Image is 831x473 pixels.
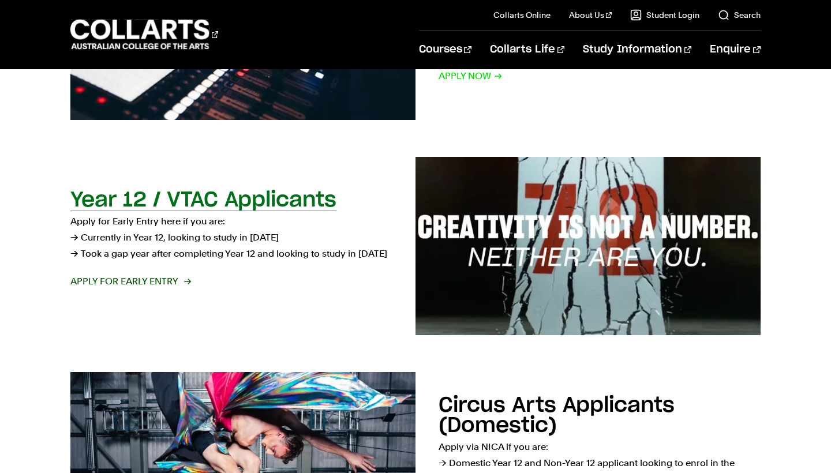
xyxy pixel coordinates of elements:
[70,213,392,262] p: Apply for Early Entry here if you are: → Currently in Year 12, looking to study in [DATE] → Took ...
[70,18,218,51] div: Go to homepage
[569,9,612,21] a: About Us
[710,31,760,69] a: Enquire
[439,395,675,436] h2: Circus Arts Applicants (Domestic)
[583,31,691,69] a: Study Information
[493,9,551,21] a: Collarts Online
[70,190,336,211] h2: Year 12 / VTAC Applicants
[70,157,760,336] a: Year 12 / VTAC Applicants Apply for Early Entry here if you are:→ Currently in Year 12, looking t...
[439,68,503,84] span: Apply now
[70,273,190,290] span: Apply for Early Entry
[718,9,761,21] a: Search
[419,31,471,69] a: Courses
[630,9,699,21] a: Student Login
[490,31,564,69] a: Collarts Life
